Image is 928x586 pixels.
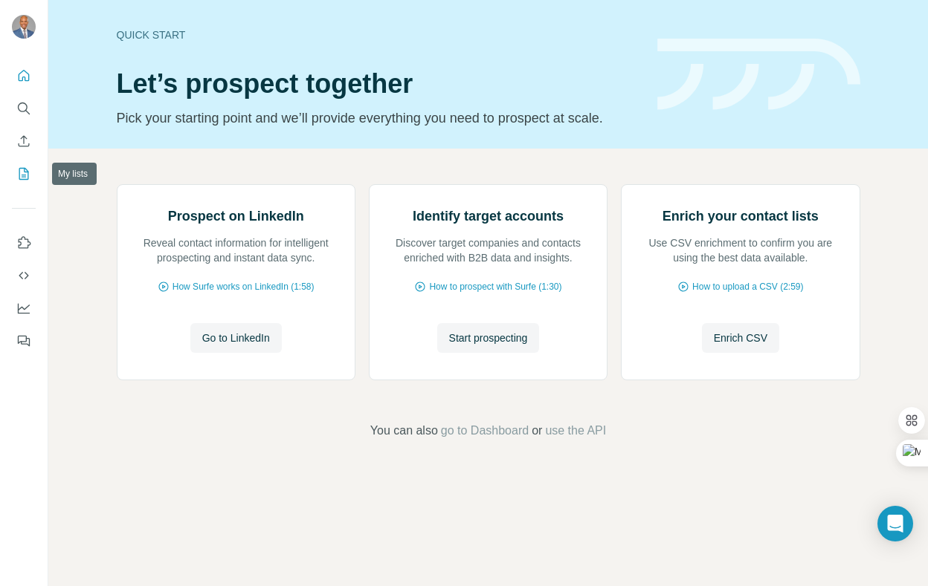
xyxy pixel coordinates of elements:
[702,323,779,353] button: Enrich CSV
[12,328,36,354] button: Feedback
[877,506,913,541] div: Open Intercom Messenger
[714,331,767,345] span: Enrich CSV
[413,206,564,227] h2: Identify target accounts
[12,95,36,122] button: Search
[545,422,606,440] button: use the API
[173,280,315,293] span: How Surfe works on LinkedIn (1:58)
[117,108,639,128] p: Pick your starting point and we’ll provide everything you need to prospect at scale.
[663,206,819,227] h2: Enrich your contact lists
[12,62,36,89] button: Quick start
[370,422,438,440] span: You can also
[449,331,528,345] span: Start prospecting
[12,295,36,322] button: Dashboard
[12,262,36,289] button: Use Surfe API
[117,27,639,42] div: Quick start
[12,160,36,187] button: My lists
[202,331,270,345] span: Go to LinkedIn
[429,280,561,293] span: How to prospect with Surfe (1:30)
[657,39,860,111] img: banner
[190,323,282,353] button: Go to LinkedIn
[132,235,340,265] p: Reveal contact information for intelligent prospecting and instant data sync.
[532,422,542,440] span: or
[692,280,803,293] span: How to upload a CSV (2:59)
[441,422,529,440] button: go to Dashboard
[117,69,639,99] h1: Let’s prospect together
[12,229,36,256] button: Use Surfe on LinkedIn
[637,235,844,265] p: Use CSV enrichment to confirm you are using the best data available.
[12,128,36,154] button: Enrich CSV
[12,15,36,39] img: Avatar
[437,323,540,353] button: Start prospecting
[168,206,304,227] h2: Prospect on LinkedIn
[384,235,592,265] p: Discover target companies and contacts enriched with B2B data and insights.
